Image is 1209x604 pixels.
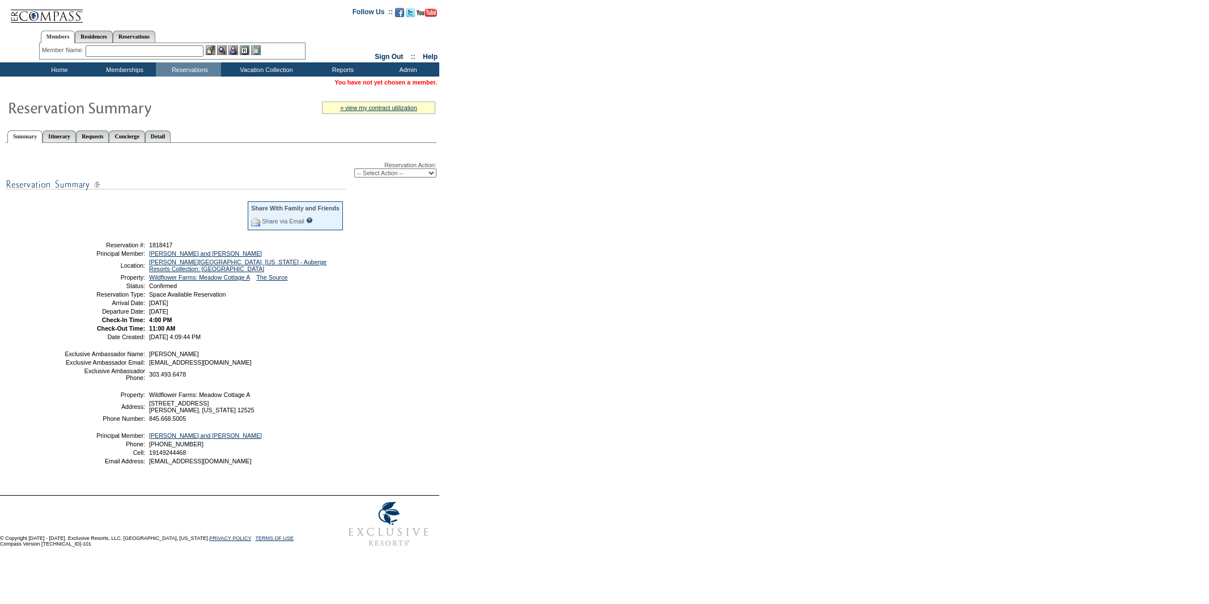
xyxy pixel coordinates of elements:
[76,130,109,142] a: Requests
[228,45,238,55] img: Impersonate
[406,8,415,17] img: Follow us on Twitter
[64,242,145,248] td: Reservation #:
[251,45,261,55] img: b_calculator.gif
[149,282,177,289] span: Confirmed
[149,299,168,306] span: [DATE]
[7,96,234,119] img: Reservaton Summary
[64,333,145,340] td: Date Created:
[338,496,439,552] img: Exclusive Resorts
[149,250,262,257] a: [PERSON_NAME] and [PERSON_NAME]
[374,62,439,77] td: Admin
[41,31,75,43] a: Members
[156,62,221,77] td: Reservations
[149,415,186,422] span: 845.668.5005
[64,441,145,447] td: Phone:
[6,162,436,178] div: Reservation Action:
[423,53,438,61] a: Help
[309,62,374,77] td: Reports
[42,45,86,55] div: Member Name:
[217,45,227,55] img: View
[6,178,346,192] img: subTtlResSummary.gif
[149,432,262,439] a: [PERSON_NAME] and [PERSON_NAME]
[149,441,203,447] span: [PHONE_NUMBER]
[149,325,175,332] span: 11:00 AM
[64,432,145,439] td: Principal Member:
[113,31,155,43] a: Reservations
[64,350,145,357] td: Exclusive Ambassador Name:
[240,45,249,55] img: Reservations
[149,371,186,378] span: 303.493.6478
[91,62,156,77] td: Memberships
[145,130,171,142] a: Detail
[64,391,145,398] td: Property:
[64,449,145,456] td: Cell:
[149,316,172,323] span: 4:00 PM
[149,400,254,413] span: [STREET_ADDRESS] [PERSON_NAME], [US_STATE] 12525
[149,350,199,357] span: [PERSON_NAME]
[406,11,415,18] a: Follow us on Twitter
[64,250,145,257] td: Principal Member:
[64,299,145,306] td: Arrival Date:
[97,325,145,332] strong: Check-Out Time:
[64,458,145,464] td: Email Address:
[149,449,186,456] span: 19149244468
[395,11,404,18] a: Become our fan on Facebook
[395,8,404,17] img: Become our fan on Facebook
[306,217,313,223] input: What is this?
[256,535,294,541] a: TERMS OF USE
[206,45,215,55] img: b_edit.gif
[262,218,304,225] a: Share via Email
[375,53,403,61] a: Sign Out
[64,259,145,272] td: Location:
[64,308,145,315] td: Departure Date:
[149,391,250,398] span: Wildflower Farms: Meadow Cottage A
[64,368,145,381] td: Exclusive Ambassador Phone:
[109,130,145,142] a: Concierge
[149,458,252,464] span: [EMAIL_ADDRESS][DOMAIN_NAME]
[335,79,437,86] span: You have not yet chosen a member.
[43,130,76,142] a: Itinerary
[64,291,145,298] td: Reservation Type:
[149,333,201,340] span: [DATE] 4:09:44 PM
[64,400,145,413] td: Address:
[251,205,340,212] div: Share With Family and Friends
[102,316,145,323] strong: Check-In Time:
[411,53,415,61] span: ::
[64,282,145,289] td: Status:
[64,415,145,422] td: Phone Number:
[75,31,113,43] a: Residences
[149,291,226,298] span: Space Available Reservation
[7,130,43,143] a: Summary
[149,359,252,366] span: [EMAIL_ADDRESS][DOMAIN_NAME]
[417,9,437,17] img: Subscribe to our YouTube Channel
[149,274,250,281] a: Wildflower Farms: Meadow Cottage A
[149,308,168,315] span: [DATE]
[256,274,287,281] a: The Source
[353,7,393,20] td: Follow Us ::
[340,104,417,111] a: » view my contract utilization
[64,274,145,281] td: Property:
[64,359,145,366] td: Exclusive Ambassador Email:
[149,242,173,248] span: 1818417
[26,62,91,77] td: Home
[221,62,309,77] td: Vacation Collection
[209,535,251,541] a: PRIVACY POLICY
[149,259,326,272] a: [PERSON_NAME][GEOGRAPHIC_DATA], [US_STATE] - Auberge Resorts Collection: [GEOGRAPHIC_DATA]
[417,11,437,18] a: Subscribe to our YouTube Channel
